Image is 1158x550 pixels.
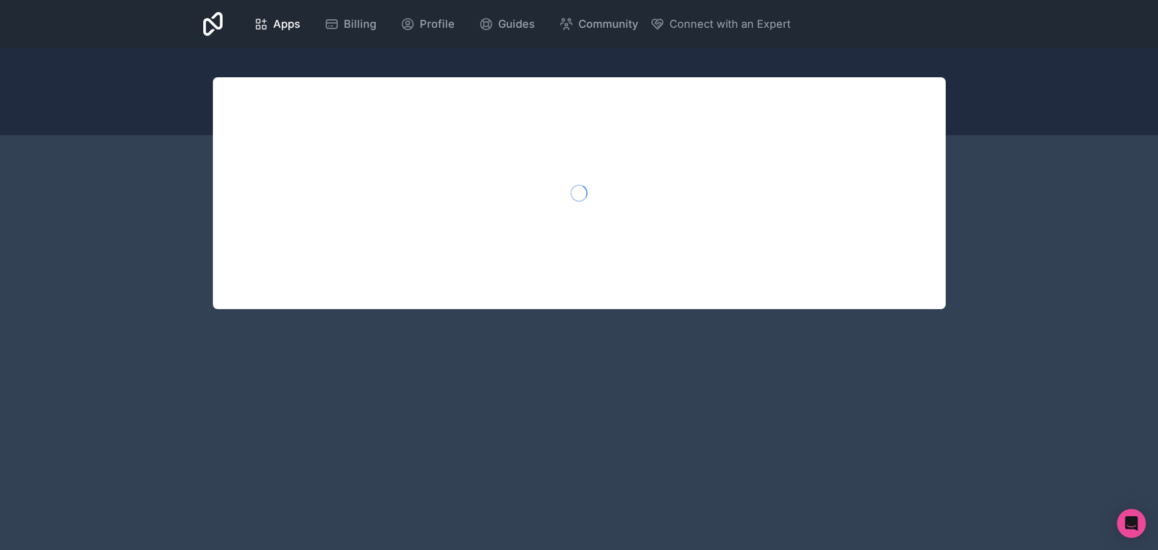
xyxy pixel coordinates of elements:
span: Billing [344,16,376,33]
a: Profile [391,11,464,37]
span: Guides [498,16,535,33]
a: Apps [244,11,310,37]
span: Connect with an Expert [669,16,791,33]
a: Guides [469,11,545,37]
span: Profile [420,16,455,33]
div: Open Intercom Messenger [1117,509,1146,538]
a: Community [549,11,648,37]
span: Community [578,16,638,33]
button: Connect with an Expert [650,16,791,33]
span: Apps [273,16,300,33]
a: Billing [315,11,386,37]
